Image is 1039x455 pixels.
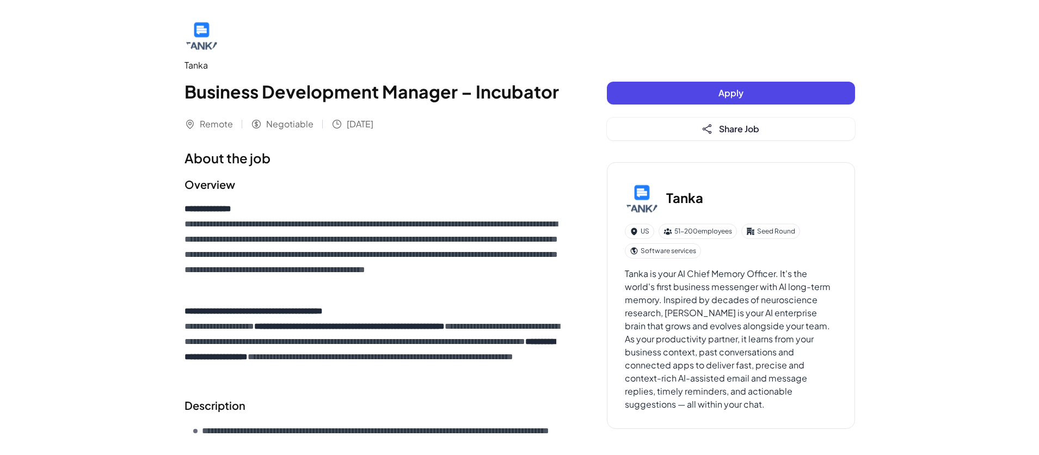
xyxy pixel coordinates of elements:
span: [DATE] [347,118,373,131]
span: Remote [200,118,233,131]
h1: About the job [185,148,563,168]
h1: Business Development Manager – Incubator [185,78,563,104]
div: Software services [625,243,701,259]
span: Apply [718,87,743,99]
h3: Tanka [666,188,703,207]
img: Ta [185,17,219,52]
div: 51-200 employees [659,224,737,239]
span: Negotiable [266,118,313,131]
h2: Description [185,397,563,414]
button: Share Job [607,118,855,140]
div: Tanka [185,59,563,72]
span: Share Job [719,123,759,134]
h2: Overview [185,176,563,193]
img: Ta [625,180,660,215]
div: Seed Round [741,224,800,239]
div: US [625,224,654,239]
div: Tanka is your AI Chief Memory Officer. It's the world's first business messenger with AI long-ter... [625,267,837,411]
button: Apply [607,82,855,104]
